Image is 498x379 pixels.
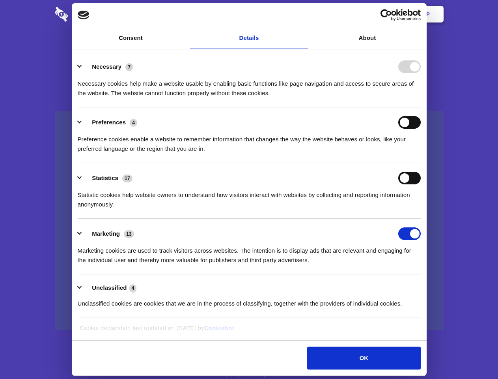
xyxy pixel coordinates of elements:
div: Necessary cookies help make a website usable by enabling basic functions like page navigation and... [78,73,421,98]
a: Wistia video thumbnail [55,111,444,330]
label: Marketing [92,230,120,237]
label: Statistics [92,174,118,181]
iframe: Drift Widget Chat Controller [459,340,489,370]
a: Consent [72,27,190,49]
a: Usercentrics Cookiebot - opens in a new window [352,9,421,21]
a: About [308,27,427,49]
div: Unclassified cookies are cookies that we are in the process of classifying, together with the pro... [78,293,421,308]
a: Pricing [231,2,266,26]
button: Necessary (7) [78,60,138,73]
h1: Eliminate Slack Data Loss. [55,36,444,64]
div: Statistic cookies help website owners to understand how visitors interact with websites by collec... [78,184,421,209]
label: Preferences [92,119,126,126]
span: 4 [129,284,137,292]
span: 17 [122,174,132,182]
div: Preference cookies enable a website to remember information that changes the way the website beha... [78,129,421,154]
a: Contact [320,2,356,26]
button: Statistics (17) [78,172,138,184]
span: 13 [124,230,134,238]
a: Cookiebot [204,325,234,331]
span: 4 [130,119,137,127]
button: Unclassified (4) [78,283,142,293]
a: Details [190,27,308,49]
button: OK [307,347,420,370]
label: Necessary [92,63,121,70]
button: Preferences (4) [78,116,142,129]
span: 7 [125,63,133,71]
a: Login [358,2,392,26]
h4: Auto-redaction of sensitive data, encrypted data sharing and self-destructing private chats. Shar... [55,72,444,98]
img: logo-wordmark-white-trans-d4663122ce5f474addd5e946df7df03e33cb6a1c49d2221995e7729f52c070b2.svg [55,7,122,22]
div: Marketing cookies are used to track visitors across websites. The intention is to display ads tha... [78,240,421,265]
button: Marketing (13) [78,227,139,240]
img: logo [78,11,90,19]
div: Cookie declaration last updated on [DATE] by [74,323,424,339]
